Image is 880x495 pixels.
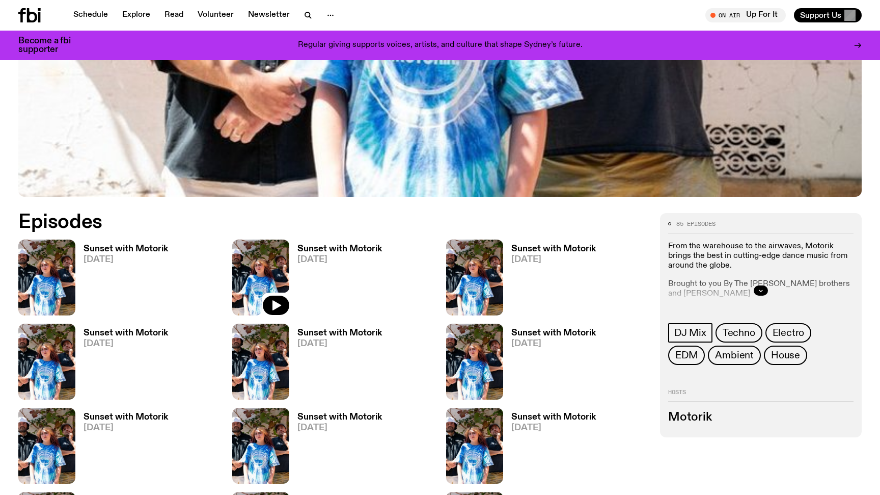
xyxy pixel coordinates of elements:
[668,323,712,343] a: DJ Mix
[84,413,168,422] h3: Sunset with Motorik
[511,255,596,264] span: [DATE]
[18,37,84,54] h3: Become a fbi supporter
[289,329,382,400] a: Sunset with Motorik[DATE]
[289,413,382,484] a: Sunset with Motorik[DATE]
[446,324,503,400] img: Andrew, Reenie, and Pat stand in a row, smiling at the camera, in dappled light with a vine leafe...
[297,255,382,264] span: [DATE]
[503,329,596,400] a: Sunset with Motorik[DATE]
[674,327,706,338] span: DJ Mix
[297,424,382,432] span: [DATE]
[297,413,382,422] h3: Sunset with Motorik
[18,213,576,231] h2: Episodes
[297,340,382,348] span: [DATE]
[75,245,168,316] a: Sunset with Motorik[DATE]
[800,11,841,20] span: Support Us
[232,408,289,484] img: Andrew, Reenie, and Pat stand in a row, smiling at the camera, in dappled light with a vine leafe...
[297,329,382,337] h3: Sunset with Motorik
[715,350,754,361] span: Ambient
[18,240,75,316] img: Andrew, Reenie, and Pat stand in a row, smiling at the camera, in dappled light with a vine leafe...
[668,242,854,271] p: From the warehouse to the airwaves, Motorik brings the best in cutting-edge dance music from arou...
[289,245,382,316] a: Sunset with Motorik[DATE]
[794,8,862,22] button: Support Us
[511,245,596,253] h3: Sunset with Motorik
[705,8,786,22] button: On AirUp For It
[191,8,240,22] a: Volunteer
[75,413,168,484] a: Sunset with Motorik[DATE]
[773,327,805,338] span: Electro
[765,323,812,343] a: Electro
[446,240,503,316] img: Andrew, Reenie, and Pat stand in a row, smiling at the camera, in dappled light with a vine leafe...
[668,389,854,402] h2: Hosts
[771,350,800,361] span: House
[511,340,596,348] span: [DATE]
[18,324,75,400] img: Andrew, Reenie, and Pat stand in a row, smiling at the camera, in dappled light with a vine leafe...
[446,408,503,484] img: Andrew, Reenie, and Pat stand in a row, smiling at the camera, in dappled light with a vine leafe...
[232,240,289,316] img: Andrew, Reenie, and Pat stand in a row, smiling at the camera, in dappled light with a vine leafe...
[84,340,168,348] span: [DATE]
[297,245,382,253] h3: Sunset with Motorik
[242,8,296,22] a: Newsletter
[84,329,168,337] h3: Sunset with Motorik
[67,8,114,22] a: Schedule
[503,245,596,316] a: Sunset with Motorik[DATE]
[764,346,807,365] a: House
[84,245,168,253] h3: Sunset with Motorik
[675,350,698,361] span: EDM
[84,255,168,264] span: [DATE]
[668,346,705,365] a: EDM
[708,346,761,365] a: Ambient
[511,424,596,432] span: [DATE]
[716,323,762,343] a: Techno
[158,8,189,22] a: Read
[723,327,755,338] span: Techno
[298,41,583,50] p: Regular giving supports voices, artists, and culture that shape Sydney’s future.
[18,408,75,484] img: Andrew, Reenie, and Pat stand in a row, smiling at the camera, in dappled light with a vine leafe...
[116,8,156,22] a: Explore
[511,329,596,337] h3: Sunset with Motorik
[84,424,168,432] span: [DATE]
[232,324,289,400] img: Andrew, Reenie, and Pat stand in a row, smiling at the camera, in dappled light with a vine leafe...
[668,412,854,423] h3: Motorik
[503,413,596,484] a: Sunset with Motorik[DATE]
[676,221,716,227] span: 85 episodes
[511,413,596,422] h3: Sunset with Motorik
[75,329,168,400] a: Sunset with Motorik[DATE]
